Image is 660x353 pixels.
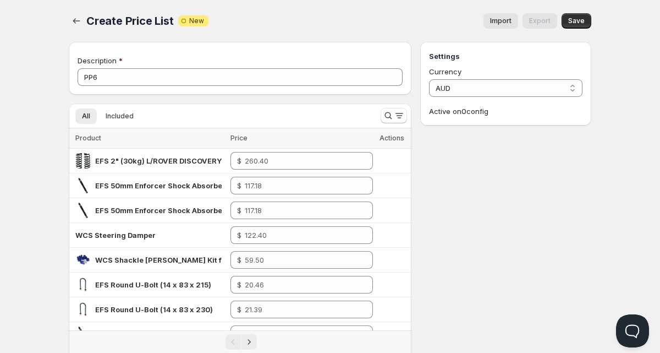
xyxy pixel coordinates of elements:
button: Save [562,13,591,29]
input: 117.18 [245,202,356,219]
div: WCS Shackle Bush Kit for Nissian Patrol GQ Cab Chassis [95,254,222,265]
span: EFS Round U-Bolt (14 x 83 x 230) [95,305,213,314]
button: Import [483,13,518,29]
span: WCS Steering Damper [75,231,156,240]
span: $ [237,181,241,190]
span: Save [568,17,585,25]
button: Search and filter results [381,108,407,123]
span: Included [106,112,134,121]
span: $ [237,280,241,289]
div: EFS 50mm Enforcer Shock Absorber TOYOTA LANDCRUISER 45-47 [95,205,222,216]
span: Import [490,17,512,25]
span: $ [237,305,241,314]
input: 21.39 [245,301,356,318]
iframe: Help Scout Beacon - Open [616,314,649,347]
span: Actions [380,134,404,142]
span: Description [78,56,117,65]
span: EFS 2" (30kg) L/ROVER DISCOVERY SER 1 & 2 1991-03/1999 LANDROVER RANGE ROVER [DATE] TO [DATE] Front [95,156,492,165]
input: 117.18 [245,325,356,343]
span: $ [237,206,241,215]
input: 59.50 [245,251,356,269]
div: WCS Steering Damper [75,230,156,241]
p: Active on 0 config [429,106,582,117]
input: 117.18 [245,177,356,194]
span: EFS 50mm Enforcer Shock Absorber TOYOTA LANDCRUISER FJ/BJ/HJ 40-47 [95,181,370,190]
span: Currency [429,67,461,76]
span: EFS 50mm Enforcer Shock Absorber TOYOTA LANDCRUISER 45-47 [95,206,335,215]
span: Product [75,134,101,142]
h3: Settings [429,51,582,62]
input: 122.40 [245,226,356,244]
span: $ [237,330,241,339]
input: 20.46 [245,276,356,294]
nav: Pagination [69,330,411,353]
span: $ [237,256,241,264]
span: EFS Round U-Bolt (14 x 83 x 215) [95,280,211,289]
div: EFS Round U-Bolt (14 x 83 x 215) [95,279,211,290]
input: 260.40 [245,152,356,170]
span: $ [237,156,241,165]
div: EFS 50mm Enforcer Shock Absorber FORD MAVERICK GQ/GU PATROL LEAF REAR [95,329,222,340]
input: Private internal description [78,68,403,86]
span: All [82,112,90,121]
span: Create Price List [86,14,174,28]
span: $ [237,231,241,240]
span: WCS Shackle [PERSON_NAME] Kit for Nissian Patrol GQ Cab Chassis [95,256,343,264]
span: New [189,17,204,25]
span: EFS 50mm Enforcer Shock Absorber FORD MAVERICK GQ/GU PATROL LEAF REAR [95,330,384,339]
button: Next [241,334,257,350]
div: EFS 2" (30kg) L/ROVER DISCOVERY SER 1 & 2 1991-03/1999 LANDROVER RANGE ROVER 1971 TO 1998 Front [95,155,222,166]
div: EFS 50mm Enforcer Shock Absorber TOYOTA LANDCRUISER FJ/BJ/HJ 40-47 [95,180,222,191]
span: Price [230,134,248,142]
div: EFS Round U-Bolt (14 x 83 x 230) [95,304,213,315]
